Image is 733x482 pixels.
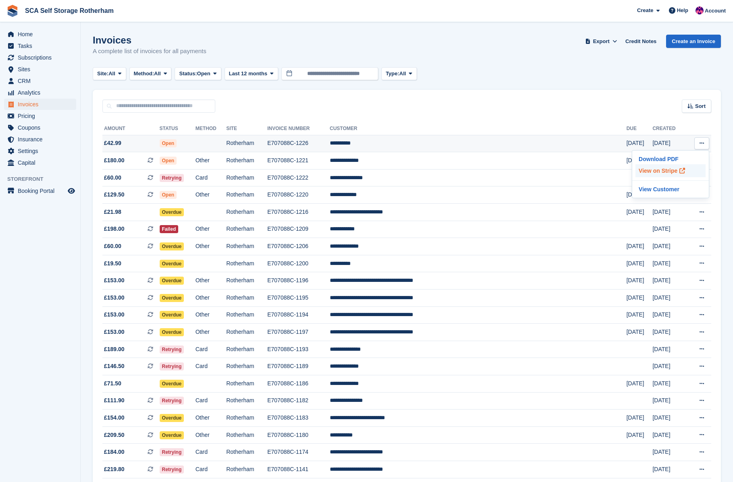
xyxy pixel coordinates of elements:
span: Overdue [160,277,184,285]
span: £209.50 [104,431,125,439]
th: Status [160,122,196,135]
td: [DATE] [627,204,653,221]
span: Coupons [18,122,66,133]
td: E707088C-1141 [267,461,330,478]
td: Card [196,461,226,478]
p: View on Stripe [635,164,706,177]
td: Rotherham [226,152,267,170]
span: Last 12 months [229,70,267,78]
td: [DATE] [627,375,653,393]
span: Retrying [160,362,184,370]
td: E707088C-1194 [267,306,330,324]
td: Rotherham [226,204,267,221]
span: All [399,70,406,78]
td: Other [196,290,226,307]
span: £189.00 [104,345,125,354]
td: Other [196,426,226,444]
span: Overdue [160,294,184,302]
td: E707088C-1226 [267,135,330,152]
td: Rotherham [226,410,267,427]
span: Tasks [18,40,66,52]
button: Method: All [129,67,172,81]
a: SCA Self Storage Rotherham [22,4,117,17]
td: Rotherham [226,221,267,238]
td: Rotherham [226,255,267,272]
th: Amount [102,122,160,135]
span: Retrying [160,465,184,474]
td: Rotherham [226,358,267,375]
td: Rotherham [226,341,267,358]
td: [DATE] [627,255,653,272]
td: [DATE] [652,221,686,238]
span: £198.00 [104,225,125,233]
span: Method: [134,70,154,78]
span: £146.50 [104,362,125,370]
img: stora-icon-8386f47178a22dfd0bd8f6a31ec36ba5ce8667c1dd55bd0f319d3a0aa187defe.svg [6,5,19,17]
td: Rotherham [226,169,267,186]
span: Overdue [160,431,184,439]
td: [DATE] [627,186,653,204]
span: Overdue [160,242,184,250]
span: Retrying [160,345,184,354]
td: E707088C-1180 [267,426,330,444]
span: Failed [160,225,179,233]
a: Download PDF [635,154,706,164]
span: Sort [695,102,706,110]
button: Last 12 months [225,67,278,81]
td: Card [196,358,226,375]
td: [DATE] [652,238,686,255]
td: E707088C-1196 [267,272,330,290]
span: Overdue [160,328,184,336]
td: [DATE] [652,255,686,272]
a: menu [4,40,76,52]
span: Capital [18,157,66,168]
td: [DATE] [627,290,653,307]
span: Type: [386,70,400,78]
span: Booking Portal [18,185,66,197]
td: [DATE] [652,341,686,358]
span: Account [705,7,726,15]
span: Overdue [160,208,184,216]
a: menu [4,75,76,87]
td: Other [196,238,226,255]
button: Status: Open [175,67,221,81]
span: Open [197,70,210,78]
th: Method [196,122,226,135]
span: £71.50 [104,379,121,388]
span: Open [160,191,177,199]
span: Home [18,29,66,40]
img: Sam Chapman [696,6,704,14]
td: Rotherham [226,375,267,393]
a: menu [4,64,76,75]
span: Invoices [18,99,66,110]
td: [DATE] [627,324,653,341]
h1: Invoices [93,35,206,46]
td: E707088C-1197 [267,324,330,341]
a: Credit Notes [622,35,660,48]
p: A complete list of invoices for all payments [93,47,206,56]
td: Card [196,169,226,186]
span: £21.98 [104,208,121,216]
span: Storefront [7,175,80,183]
td: [DATE] [627,135,653,152]
a: View Customer [635,184,706,194]
span: £153.00 [104,328,125,336]
td: Rotherham [226,135,267,152]
td: [DATE] [652,324,686,341]
td: [DATE] [652,272,686,290]
td: Rotherham [226,324,267,341]
span: £111.90 [104,396,125,405]
td: E707088C-1209 [267,221,330,238]
td: Other [196,324,226,341]
span: Pricing [18,110,66,122]
span: Export [593,37,610,46]
td: E707088C-1220 [267,186,330,204]
td: Rotherham [226,272,267,290]
td: Card [196,392,226,410]
span: CRM [18,75,66,87]
span: Open [160,157,177,165]
span: Retrying [160,397,184,405]
td: Other [196,186,226,204]
td: [DATE] [627,152,653,170]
